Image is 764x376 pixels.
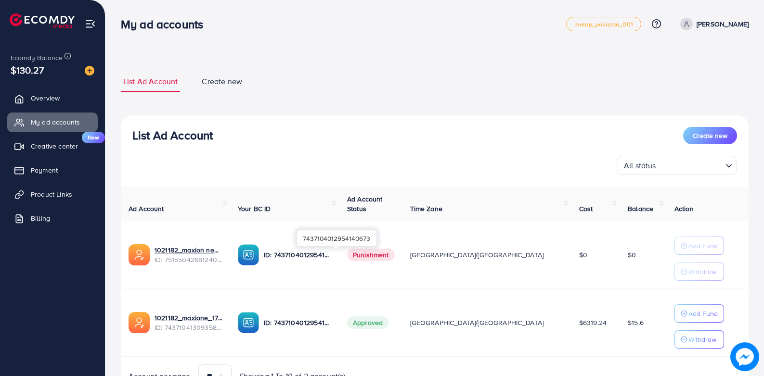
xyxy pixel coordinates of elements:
[347,316,388,329] span: Approved
[674,330,724,349] button: Withdraw
[297,230,376,246] div: 7437104012954140673
[31,189,72,199] span: Product Links
[155,245,222,255] a: 1021182_maxion new 2nd_1749839824416
[11,53,63,63] span: Ecomdy Balance
[202,76,242,87] span: Create new
[129,204,164,213] span: Ad Account
[129,312,150,333] img: ic-ads-acc.e4c84228.svg
[85,18,96,29] img: menu
[566,17,641,31] a: metap_pakistan_001
[31,165,58,175] span: Payment
[730,342,759,371] img: image
[579,318,607,327] span: $6319.24
[574,21,633,27] span: metap_pakistan_001
[31,141,78,151] span: Creative center
[674,204,694,213] span: Action
[11,63,44,77] span: $130.27
[264,317,332,328] p: ID: 7437104012954140673
[123,76,178,87] span: List Ad Account
[617,156,737,175] div: Search for option
[155,313,222,323] a: 1021182_maxione_1731585765963
[155,313,222,333] div: <span class='underline'>1021182_maxione_1731585765963</span></br>7437104130935898113
[688,334,716,345] p: Withdraw
[347,194,383,213] span: Ad Account Status
[31,117,80,127] span: My ad accounts
[7,137,98,156] a: Creative centerNew
[688,266,716,277] p: Withdraw
[628,250,636,260] span: $0
[31,93,60,103] span: Overview
[10,13,75,28] img: logo
[238,244,259,265] img: ic-ba-acc.ded83a64.svg
[85,66,94,75] img: image
[7,185,98,204] a: Product Links
[693,131,727,140] span: Create new
[674,237,724,255] button: Add Fund
[82,132,105,143] span: New
[688,308,718,319] p: Add Fund
[129,244,150,265] img: ic-ads-acc.e4c84228.svg
[579,250,587,260] span: $0
[155,255,222,264] span: ID: 7515504266124050440
[7,113,98,132] a: My ad accounts
[155,245,222,265] div: <span class='underline'>1021182_maxion new 2nd_1749839824416</span></br>7515504266124050440
[155,323,222,332] span: ID: 7437104130935898113
[132,128,213,142] h3: List Ad Account
[628,318,644,327] span: $15.6
[659,157,722,173] input: Search for option
[410,204,442,213] span: Time Zone
[347,249,395,261] span: Punishment
[579,204,593,213] span: Cost
[674,304,724,323] button: Add Fund
[31,213,50,223] span: Billing
[410,318,544,327] span: [GEOGRAPHIC_DATA]/[GEOGRAPHIC_DATA]
[688,240,718,251] p: Add Fund
[697,18,749,30] p: [PERSON_NAME]
[674,263,724,281] button: Withdraw
[238,312,259,333] img: ic-ba-acc.ded83a64.svg
[683,127,737,144] button: Create new
[7,209,98,228] a: Billing
[121,17,211,31] h3: My ad accounts
[7,161,98,180] a: Payment
[238,204,271,213] span: Your BC ID
[7,88,98,108] a: Overview
[410,250,544,260] span: [GEOGRAPHIC_DATA]/[GEOGRAPHIC_DATA]
[622,159,658,173] span: All status
[264,249,332,261] p: ID: 7437104012954140673
[628,204,653,213] span: Balance
[676,18,749,30] a: [PERSON_NAME]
